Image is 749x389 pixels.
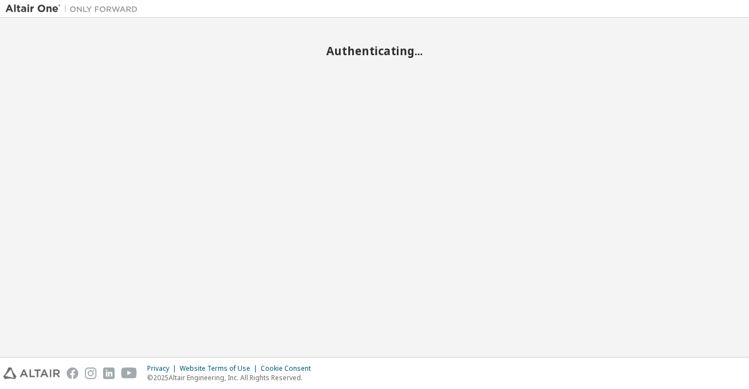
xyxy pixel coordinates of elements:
img: youtube.svg [121,367,137,379]
h2: Authenticating... [6,44,743,58]
div: Cookie Consent [261,364,317,373]
img: Altair One [6,3,143,14]
img: instagram.svg [85,367,96,379]
p: © 2025 Altair Engineering, Inc. All Rights Reserved. [147,373,317,382]
div: Website Terms of Use [180,364,261,373]
div: Privacy [147,364,180,373]
img: altair_logo.svg [3,367,60,379]
img: facebook.svg [67,367,78,379]
img: linkedin.svg [103,367,115,379]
